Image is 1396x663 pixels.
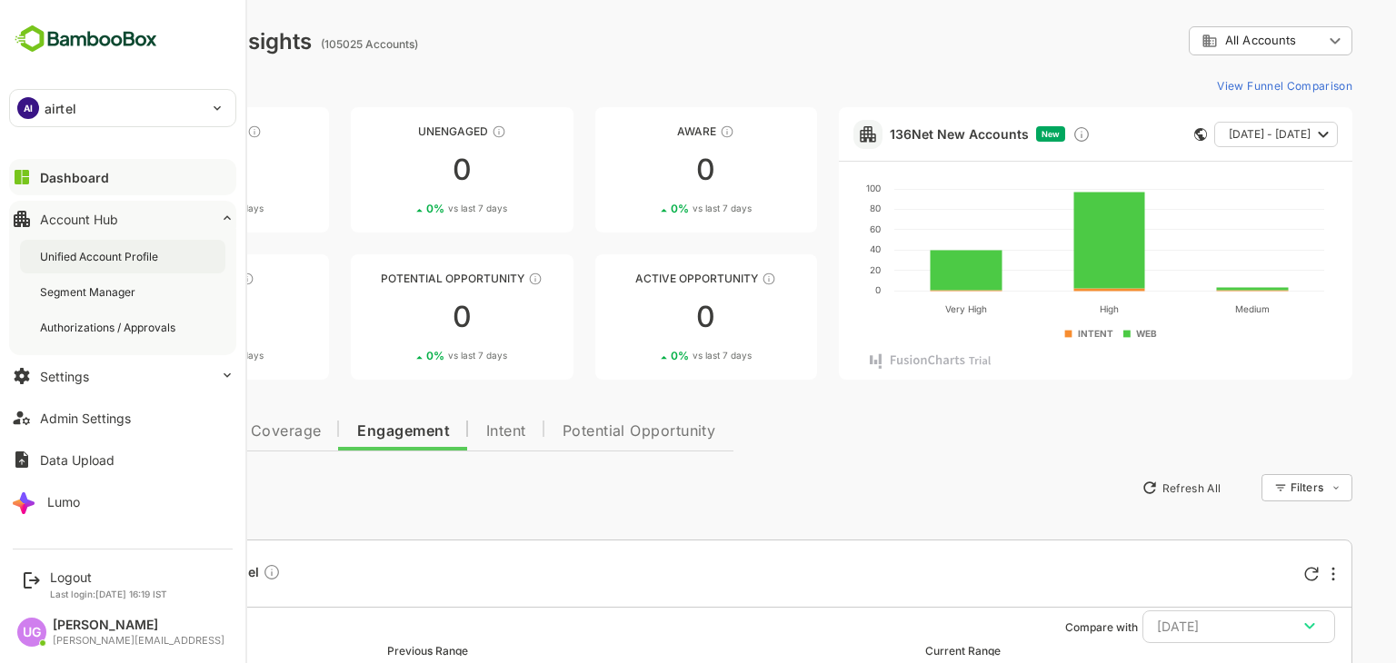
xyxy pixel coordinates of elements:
[40,249,162,264] div: Unified Account Profile
[141,349,200,362] span: vs last 7 days
[40,284,139,300] div: Segment Manager
[826,126,965,142] a: 136Net New Accounts
[532,302,753,331] div: 0
[40,170,109,185] div: Dashboard
[199,563,217,584] div: Compare Funnel to any previous dates, and click on any plot in the current funnel to view the det...
[532,107,753,233] a: AwareThese accounts have just entered the buying cycle and need further nurturing00%vs last 7 days
[184,124,198,139] div: These accounts have not been engaged with for a defined time period
[1002,620,1074,634] ag: Compare with
[40,411,131,426] div: Admin Settings
[119,349,200,362] div: 0 %
[532,155,753,184] div: 0
[287,302,509,331] div: 0
[1036,303,1055,315] text: High
[384,349,444,362] span: vs last 7 days
[287,272,509,285] div: Potential Opportunity
[40,320,179,335] div: Authorizations / Approvals
[53,635,224,647] div: [PERSON_NAME][EMAIL_ADDRESS]
[806,264,817,275] text: 20
[629,349,688,362] span: vs last 7 days
[44,107,265,233] a: UnreachedThese accounts have not been engaged with for a defined time period00%vs last 7 days
[806,223,817,234] text: 60
[363,349,444,362] div: 0 %
[50,589,167,599] p: Last login: [DATE] 16:19 IST
[17,97,39,119] div: AI
[9,400,236,436] button: Admin Settings
[176,272,191,286] div: These accounts are warm, further nurturing would qualify them to MQAs
[10,90,235,126] div: AIairtel
[428,124,443,139] div: These accounts have not shown enough engagement and need nurturing
[607,202,688,215] div: 0 %
[257,37,360,51] ag: (105025 Accounts)
[1125,24,1289,59] div: All Accounts
[9,22,163,56] img: BambooboxFullLogoMark.5f36c76dfaba33ec1ec1367b70bb1252.svg
[803,183,817,193] text: 100
[287,254,509,380] a: Potential OpportunityThese accounts are MQAs and can be passed on to Inside Sales00%vs last 7 days
[44,272,265,285] div: Engaged
[40,369,89,384] div: Settings
[45,99,76,118] p: airtel
[287,124,509,138] div: Unengaged
[50,569,167,585] div: Logout
[862,644,937,658] div: Current Range
[882,303,923,315] text: Very High
[17,618,46,647] div: UG
[40,452,115,468] div: Data Upload
[363,202,444,215] div: 0 %
[607,349,688,362] div: 0 %
[287,107,509,233] a: UnengagedThese accounts have not shown enough engagement and need nurturing00%vs last 7 days
[119,202,200,215] div: 0 %
[423,424,463,439] span: Intent
[53,618,224,633] div: [PERSON_NAME]
[532,254,753,380] a: Active OpportunityThese accounts have open opportunities which might be at any of the Sales Stage...
[806,243,817,254] text: 40
[1131,128,1143,141] div: This card does not support filter and segments
[1162,34,1232,47] span: All Accounts
[44,155,265,184] div: 0
[698,272,713,286] div: These accounts have open opportunities which might be at any of the Sales Stages
[464,272,479,286] div: These accounts are MQAs and can be passed on to Inside Sales
[141,202,200,215] span: vs last 7 days
[294,424,386,439] span: Engagement
[499,424,653,439] span: Potential Opportunity
[1070,473,1165,502] button: Refresh All
[1225,471,1289,504] div: Filters
[44,124,265,138] div: Unreached
[629,202,688,215] span: vs last 7 days
[324,644,404,658] div: Previous Range
[806,203,817,213] text: 80
[9,159,236,195] button: Dashboard
[532,124,753,138] div: Aware
[1072,328,1093,339] text: WEB
[9,483,236,520] button: Lumo
[1172,303,1206,314] text: Medium
[1079,610,1271,643] button: [DATE]
[532,272,753,285] div: Active Opportunity
[1138,33,1260,49] div: All Accounts
[384,202,444,215] span: vs last 7 days
[812,284,817,295] text: 0
[44,471,176,504] button: New Insights
[1165,123,1247,146] span: [DATE] - [DATE]
[9,441,236,478] button: Data Upload
[1093,615,1257,638] div: [DATE]
[9,201,236,237] button: Account Hub
[1268,567,1271,581] div: More
[287,155,509,184] div: 0
[44,302,265,331] div: 0
[9,358,236,394] button: Settings
[1227,480,1260,494] div: Filters
[1151,122,1274,147] button: [DATE] - [DATE]
[978,129,996,139] span: New
[44,28,248,54] div: Dashboard Insights
[1146,71,1289,100] button: View Funnel Comparison
[62,424,257,439] span: Data Quality and Coverage
[656,124,671,139] div: These accounts have just entered the buying cycle and need further nurturing
[40,212,118,227] div: Account Hub
[96,563,217,584] span: Account Funnel
[1009,125,1027,143] div: Discover new ICP-fit accounts showing engagement — via intent surges, anonymous website visits, L...
[47,494,80,510] div: Lumo
[1241,567,1255,581] div: Refresh
[44,254,265,380] a: EngagedThese accounts are warm, further nurturing would qualify them to MQAs00%vs last 7 days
